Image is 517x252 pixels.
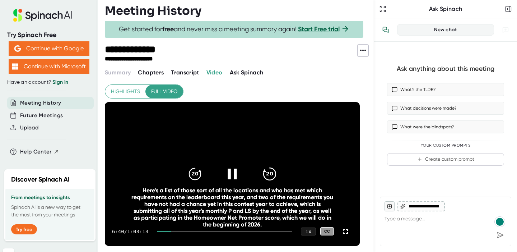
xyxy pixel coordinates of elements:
span: Chapters [138,69,164,76]
h3: From meetings to insights [11,195,89,201]
button: Chapters [138,68,164,77]
button: Ask Spinach [230,68,264,77]
a: Sign in [52,79,68,85]
h2: Discover Spinach AI [11,175,70,184]
div: 1 x [301,228,316,235]
button: Expand to Ask Spinach page [378,4,388,14]
b: free [162,25,174,33]
button: What decisions were made? [387,102,504,115]
button: What’s the TLDR? [387,83,504,96]
button: What were the blindspots? [387,120,504,133]
div: Send message [494,229,507,242]
button: Full video [145,85,183,98]
button: Close conversation sidebar [503,4,513,14]
div: Ask Spinach [388,5,503,13]
div: Here's a list of those sort of all the locations and who has met which requirements on the leader... [130,187,334,228]
button: Help Center [20,148,59,156]
img: Aehbyd4JwY73AAAAAElFTkSuQmCC [14,45,21,52]
div: Ask anything about this meeting [397,65,494,73]
button: Transcript [171,68,199,77]
h3: Meeting History [105,4,201,18]
span: Help Center [20,148,52,156]
button: Try free [11,224,37,234]
span: Get started for and never miss a meeting summary again! [119,25,350,33]
span: Ask Spinach [230,69,264,76]
span: Highlights [111,87,140,96]
span: Video [206,69,223,76]
button: Highlights [105,85,146,98]
span: Full video [151,87,177,96]
button: Meeting History [20,99,61,107]
div: Try Spinach Free [7,31,90,39]
button: Continue with Microsoft [9,59,89,74]
button: Upload [20,124,38,132]
button: Video [206,68,223,77]
div: Your Custom Prompts [387,143,504,148]
button: Create custom prompt [387,153,504,166]
button: Summary [105,68,131,77]
a: Start Free trial [298,25,340,33]
div: New chat [402,27,489,33]
p: Spinach AI is a new way to get the most from your meetings [11,203,89,219]
div: Have an account? [7,79,90,86]
button: Future Meetings [20,111,63,120]
div: CC [320,227,334,235]
span: Transcript [171,69,199,76]
div: 6:40 / 1:03:13 [112,229,148,234]
span: Summary [105,69,131,76]
button: Continue with Google [9,41,89,56]
button: View conversation history [378,23,393,37]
